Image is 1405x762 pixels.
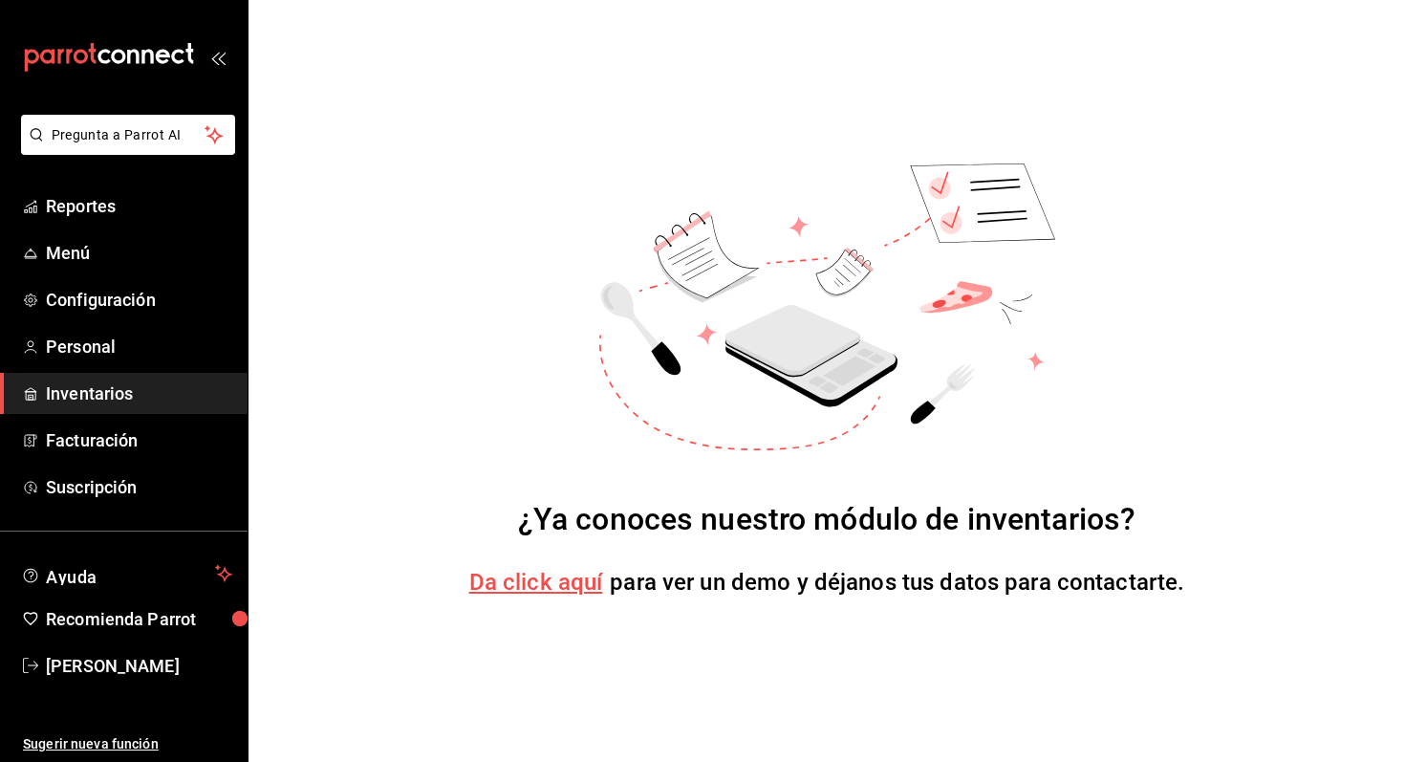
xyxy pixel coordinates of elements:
span: Configuración [46,287,232,313]
span: Sugerir nueva función [23,734,232,754]
a: Pregunta a Parrot AI [13,139,235,159]
span: Inventarios [46,381,232,406]
span: Facturación [46,427,232,453]
span: [PERSON_NAME] [46,653,232,679]
button: open_drawer_menu [210,50,226,65]
span: Reportes [46,193,232,219]
span: Menú [46,240,232,266]
span: Suscripción [46,474,232,500]
span: Personal [46,334,232,359]
a: Da click aquí [469,569,603,596]
span: para ver un demo y déjanos tus datos para contactarte. [610,569,1184,596]
span: Pregunta a Parrot AI [52,125,205,145]
div: ¿Ya conoces nuestro módulo de inventarios? [518,496,1136,542]
span: Recomienda Parrot [46,606,232,632]
span: Ayuda [46,562,207,585]
button: Pregunta a Parrot AI [21,115,235,155]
